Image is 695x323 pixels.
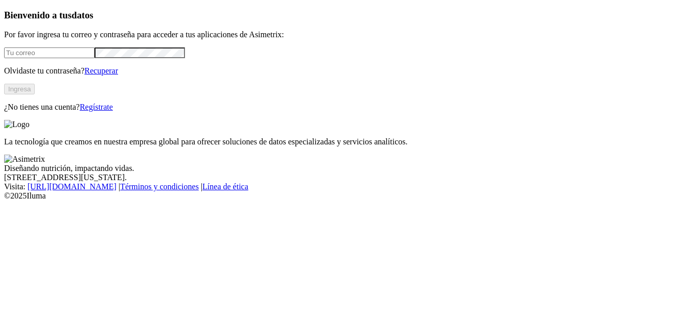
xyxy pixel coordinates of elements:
[4,66,691,76] p: Olvidaste tu contraseña?
[4,120,30,129] img: Logo
[72,10,94,20] span: datos
[4,182,691,191] div: Visita : | |
[4,30,691,39] p: Por favor ingresa tu correo y contraseña para acceder a tus aplicaciones de Asimetrix:
[4,191,691,201] div: © 2025 Iluma
[202,182,248,191] a: Línea de ética
[120,182,199,191] a: Términos y condiciones
[4,84,35,94] button: Ingresa
[4,173,691,182] div: [STREET_ADDRESS][US_STATE].
[80,103,113,111] a: Regístrate
[4,164,691,173] div: Diseñando nutrición, impactando vidas.
[4,10,691,21] h3: Bienvenido a tus
[84,66,118,75] a: Recuperar
[4,103,691,112] p: ¿No tienes una cuenta?
[4,47,95,58] input: Tu correo
[4,137,691,146] p: La tecnología que creamos en nuestra empresa global para ofrecer soluciones de datos especializad...
[4,155,45,164] img: Asimetrix
[28,182,117,191] a: [URL][DOMAIN_NAME]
